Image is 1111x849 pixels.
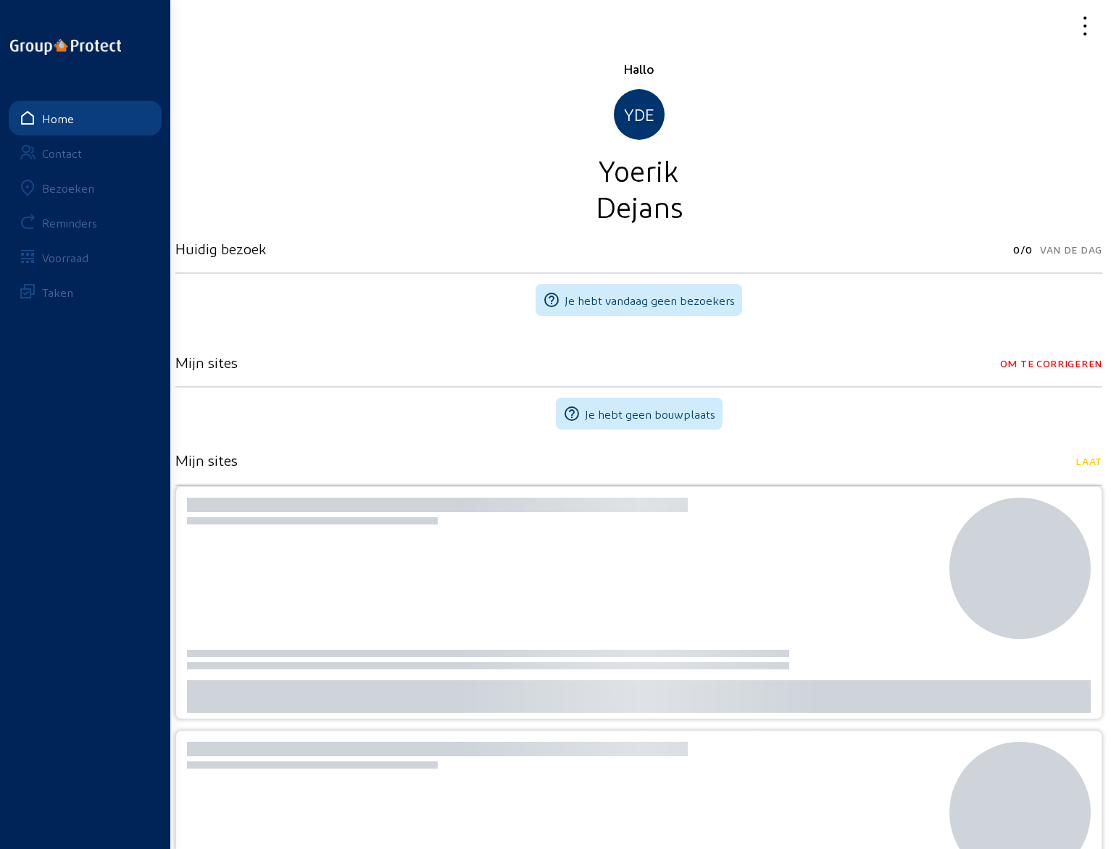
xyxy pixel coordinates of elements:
[42,216,97,230] div: Reminders
[1000,354,1102,374] span: Om te corrigeren
[585,407,715,421] span: Je hebt geen bouwplaats
[175,451,238,469] h3: Mijn sites
[175,188,1102,224] div: Dejans
[9,170,162,205] a: Bezoeken
[9,135,162,170] a: Contact
[10,39,121,55] img: logo-oneline.png
[1013,240,1033,260] span: 0/0
[563,405,581,422] mat-icon: help_outline
[9,205,162,240] a: Reminders
[42,251,88,264] div: Voorraad
[543,291,560,309] mat-icon: help_outline
[175,151,1102,188] div: Yoerik
[175,240,266,257] h3: Huidig bezoek
[42,112,74,125] div: Home
[565,293,735,307] span: Je hebt vandaag geen bezoekers
[9,275,162,309] a: Taken
[42,146,82,160] div: Contact
[1040,240,1102,260] span: Van de dag
[1075,451,1102,472] span: Laat
[9,240,162,275] a: Voorraad
[42,285,73,299] div: Taken
[175,354,238,371] h3: Mijn sites
[614,89,665,140] div: YDE
[175,60,1102,78] div: Hallo
[9,101,162,135] a: Home
[42,181,94,195] div: Bezoeken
